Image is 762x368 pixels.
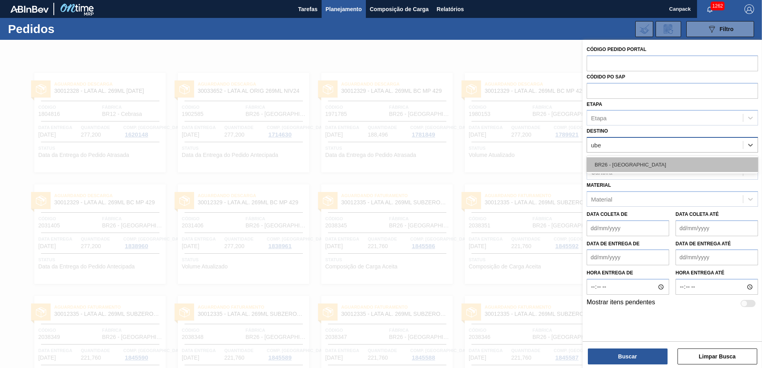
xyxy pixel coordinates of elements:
[587,299,655,308] label: Mostrar itens pendentes
[437,4,464,14] span: Relatórios
[676,249,758,265] input: dd/mm/yyyy
[676,220,758,236] input: dd/mm/yyyy
[587,267,669,279] label: Hora entrega de
[676,241,731,247] label: Data de Entrega até
[720,26,734,32] span: Filtro
[676,267,758,279] label: Hora entrega até
[10,6,49,13] img: TNhmsLtSVTkK8tSr43FrP2fwEKptu5GPRR3wAAAABJRU5ErkJggg==
[744,4,754,14] img: Logout
[591,115,607,121] div: Etapa
[326,4,362,14] span: Planejamento
[635,21,653,37] div: Importar Negociações dos Pedidos
[587,220,669,236] input: dd/mm/yyyy
[587,47,646,52] label: Código Pedido Portal
[587,182,611,188] label: Material
[587,155,611,161] label: Carteira
[587,211,627,217] label: Data coleta de
[711,2,725,10] span: 1262
[587,128,608,134] label: Destino
[587,241,640,247] label: Data de Entrega de
[587,74,625,80] label: Códido PO SAP
[676,211,719,217] label: Data coleta até
[656,21,681,37] div: Solicitação de Revisão de Pedidos
[587,157,758,172] div: BR26 - [GEOGRAPHIC_DATA]
[591,196,612,202] div: Material
[370,4,429,14] span: Composição de Carga
[697,4,723,15] button: Notificações
[587,249,669,265] input: dd/mm/yyyy
[8,24,127,33] h1: Pedidos
[686,21,754,37] button: Filtro
[298,4,318,14] span: Tarefas
[587,102,602,107] label: Etapa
